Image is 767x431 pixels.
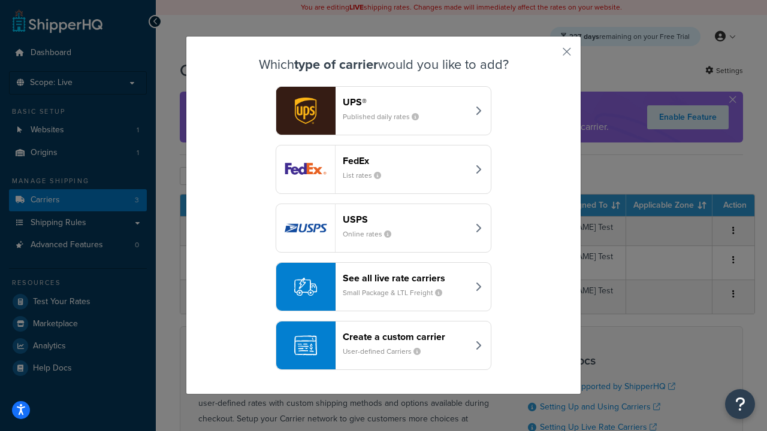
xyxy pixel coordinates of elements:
img: icon-carrier-liverate-becf4550.svg [294,275,317,298]
img: usps logo [276,204,335,252]
img: ups logo [276,87,335,135]
small: List rates [343,170,391,181]
small: User-defined Carriers [343,346,430,357]
button: usps logoUSPSOnline rates [276,204,491,253]
header: Create a custom carrier [343,331,468,342]
img: fedEx logo [276,145,335,193]
small: Published daily rates [343,111,428,122]
header: See all live rate carriers [343,272,468,284]
button: Open Resource Center [725,389,755,419]
small: Online rates [343,229,401,239]
button: ups logoUPS®Published daily rates [276,86,491,135]
header: FedEx [343,155,468,166]
img: icon-carrier-custom-c93b8a24.svg [294,334,317,357]
small: Small Package & LTL Freight [343,287,452,298]
button: See all live rate carriersSmall Package & LTL Freight [276,262,491,311]
button: fedEx logoFedExList rates [276,145,491,194]
header: UPS® [343,96,468,108]
h3: Which would you like to add? [216,57,551,72]
header: USPS [343,214,468,225]
button: Create a custom carrierUser-defined Carriers [276,321,491,370]
strong: type of carrier [294,54,378,74]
